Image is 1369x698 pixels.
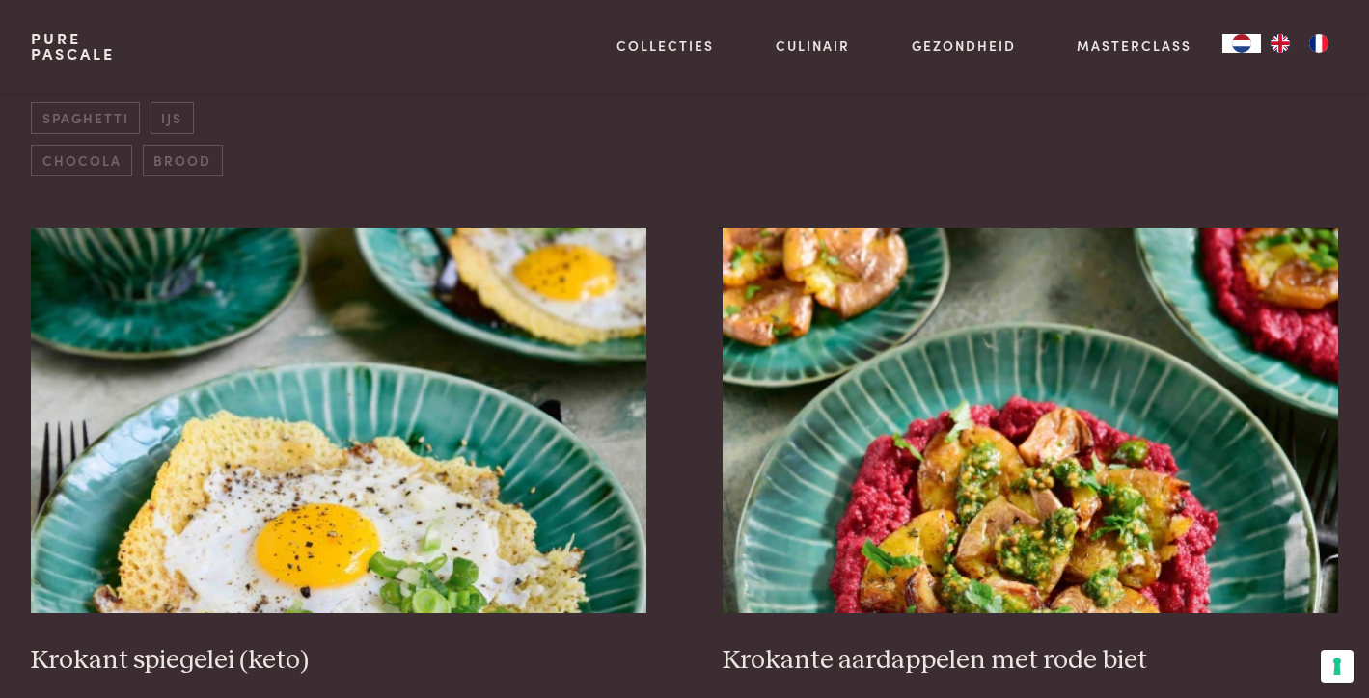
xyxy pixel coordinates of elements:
[1321,650,1354,683] button: Uw voorkeuren voor toestemming voor trackingtechnologieën
[1222,34,1338,53] aside: Language selected: Nederlands
[151,102,194,134] span: ijs
[723,228,1338,613] img: Krokante aardappelen met rode biet
[143,145,223,176] span: brood
[31,102,140,134] span: spaghetti
[1222,34,1261,53] div: Language
[31,644,646,678] h3: Krokant spiegelei (keto)
[1261,34,1300,53] a: EN
[776,36,850,56] a: Culinair
[616,36,714,56] a: Collecties
[31,31,115,62] a: PurePascale
[1222,34,1261,53] a: NL
[31,228,646,677] a: Krokant spiegelei (keto) Krokant spiegelei (keto)
[1300,34,1338,53] a: FR
[31,145,132,176] span: chocola
[1261,34,1338,53] ul: Language list
[723,644,1338,678] h3: Krokante aardappelen met rode biet
[912,36,1016,56] a: Gezondheid
[723,228,1338,677] a: Krokante aardappelen met rode biet Krokante aardappelen met rode biet
[1077,36,1191,56] a: Masterclass
[31,228,646,613] img: Krokant spiegelei (keto)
